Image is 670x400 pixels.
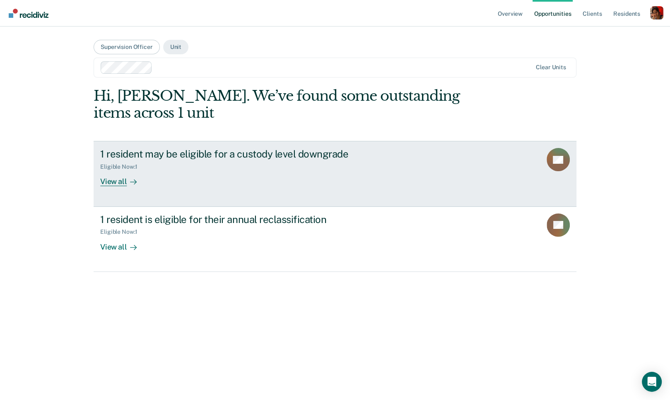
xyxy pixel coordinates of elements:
div: Clear units [536,64,566,71]
div: 1 resident is eligible for their annual reclassification [100,213,391,225]
div: Open Intercom Messenger [642,372,662,392]
button: Unit [163,40,188,54]
div: View all [100,170,147,187]
a: 1 resident is eligible for their annual reclassificationEligible Now:1View all [94,207,576,272]
img: Recidiviz [9,9,48,18]
div: Eligible Now : 1 [100,163,144,170]
div: View all [100,235,147,252]
a: 1 resident may be eligible for a custody level downgradeEligible Now:1View all [94,141,576,206]
div: 1 resident may be eligible for a custody level downgrade [100,148,391,160]
div: Eligible Now : 1 [100,228,144,235]
button: Supervision Officer [94,40,159,54]
div: Hi, [PERSON_NAME]. We’ve found some outstanding items across 1 unit [94,87,480,121]
button: Profile dropdown button [650,6,663,19]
